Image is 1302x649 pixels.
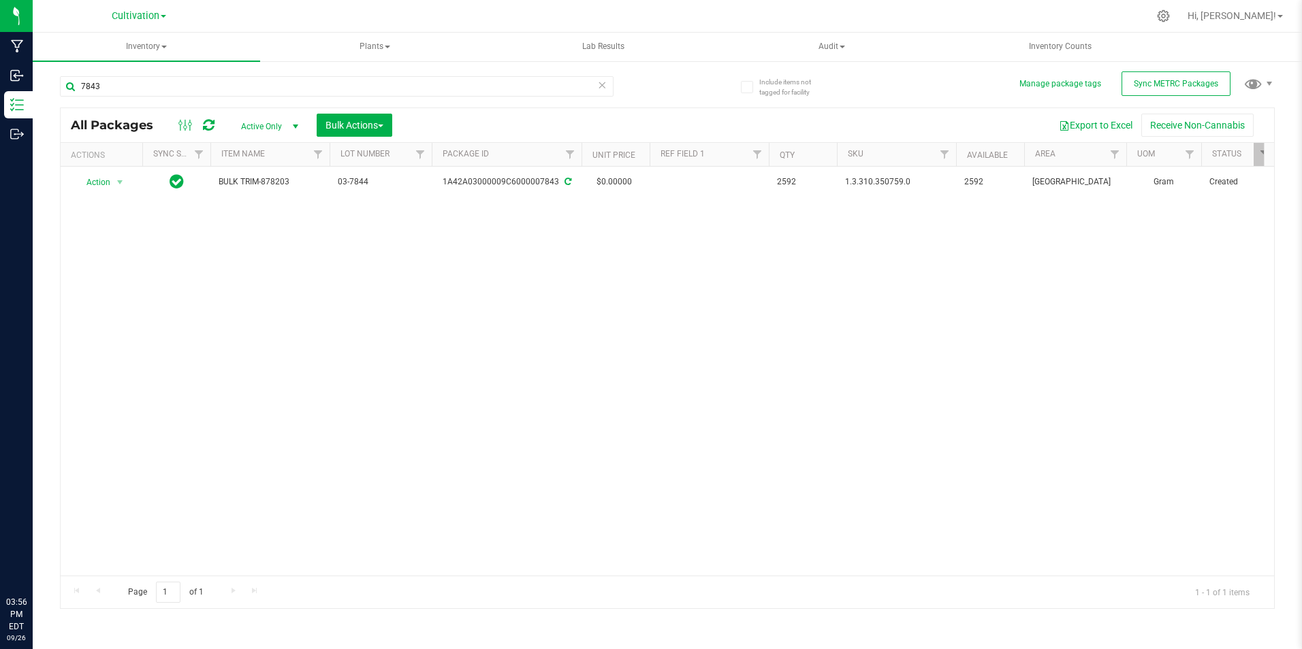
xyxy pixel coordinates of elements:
[845,176,948,188] span: 1.3.310.350759.0
[1050,114,1141,137] button: Export to Excel
[1122,71,1230,96] button: Sync METRC Packages
[661,149,705,159] a: Ref Field 1
[718,33,946,61] a: Audit
[559,143,582,166] a: Filter
[934,143,956,166] a: Filter
[1019,78,1101,90] button: Manage package tags
[490,33,717,61] a: Lab Results
[592,150,635,160] a: Unit Price
[153,149,206,159] a: Sync Status
[848,149,863,159] a: SKU
[967,150,1008,160] a: Available
[1155,10,1172,22] div: Manage settings
[262,33,488,61] span: Plants
[562,177,571,186] span: Sync from Compliance System
[1134,79,1218,88] span: Sync METRC Packages
[598,76,607,94] span: Clear
[1137,149,1155,159] a: UOM
[1179,143,1201,166] a: Filter
[40,538,57,554] iframe: Resource center unread badge
[430,176,584,188] div: 1A42A03000009C6000007843
[1212,149,1241,159] a: Status
[170,172,184,191] span: In Sync
[409,143,432,166] a: Filter
[1035,149,1055,159] a: Area
[338,176,424,188] span: 03-7844
[71,118,167,133] span: All Packages
[590,172,639,192] span: $0.00000
[1011,41,1110,52] span: Inventory Counts
[780,150,795,160] a: Qty
[10,127,24,141] inline-svg: Outbound
[74,173,111,192] span: Action
[10,69,24,82] inline-svg: Inbound
[219,176,321,188] span: BULK TRIM-878203
[261,33,489,61] a: Plants
[6,596,27,633] p: 03:56 PM EDT
[71,150,137,160] div: Actions
[1104,143,1126,166] a: Filter
[33,33,260,61] a: Inventory
[759,77,827,97] span: Include items not tagged for facility
[10,98,24,112] inline-svg: Inventory
[340,149,390,159] a: Lot Number
[116,582,215,603] span: Page of 1
[443,149,489,159] a: Package ID
[964,176,1016,188] span: 2592
[307,143,330,166] a: Filter
[325,120,383,131] span: Bulk Actions
[1254,143,1276,166] a: Filter
[6,633,27,643] p: 09/26
[14,540,54,581] iframe: Resource center
[746,143,769,166] a: Filter
[1032,176,1118,188] span: [GEOGRAPHIC_DATA]
[156,582,180,603] input: 1
[564,41,643,52] span: Lab Results
[1134,176,1193,188] span: Gram
[1184,582,1260,602] span: 1 - 1 of 1 items
[221,149,265,159] a: Item Name
[777,176,829,188] span: 2592
[947,33,1174,61] a: Inventory Counts
[719,33,945,61] span: Audit
[188,143,210,166] a: Filter
[1188,10,1276,21] span: Hi, [PERSON_NAME]!
[112,173,129,192] span: select
[60,76,614,97] input: Search Package ID, Item Name, SKU, Lot or Part Number...
[10,39,24,53] inline-svg: Manufacturing
[317,114,392,137] button: Bulk Actions
[112,10,159,22] span: Cultivation
[1209,176,1268,188] span: Created
[1141,114,1254,137] button: Receive Non-Cannabis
